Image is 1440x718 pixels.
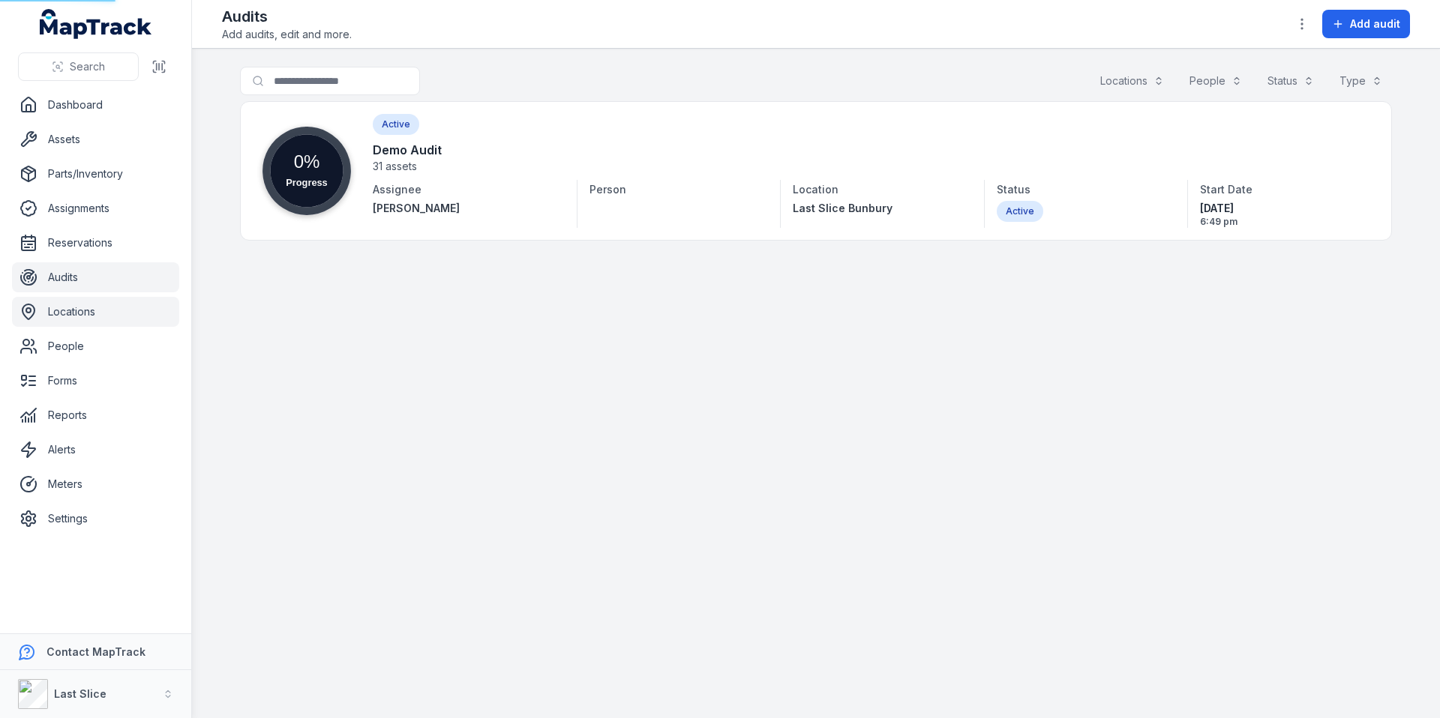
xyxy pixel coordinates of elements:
a: Meters [12,469,179,499]
a: Locations [12,297,179,327]
button: Search [18,52,139,81]
a: Audits [12,262,179,292]
span: Last Slice Bunbury [793,202,892,214]
span: Add audit [1350,16,1400,31]
time: 22/06/2025, 6:49:30 pm [1200,201,1367,228]
a: MapTrack [40,9,152,39]
span: [DATE] [1200,201,1367,216]
button: Status [1258,67,1324,95]
span: 6:49 pm [1200,216,1367,228]
a: Last Slice Bunbury [793,201,960,216]
a: Forms [12,366,179,396]
span: Search [70,59,105,74]
button: Add audit [1322,10,1410,38]
a: Assets [12,124,179,154]
a: Parts/Inventory [12,159,179,189]
span: Add audits, edit and more. [222,27,352,42]
a: Reports [12,400,179,430]
a: Assignments [12,193,179,223]
a: Alerts [12,435,179,465]
a: Settings [12,504,179,534]
a: Dashboard [12,90,179,120]
a: Reservations [12,228,179,258]
div: Active [997,201,1043,222]
button: People [1180,67,1252,95]
button: Type [1330,67,1392,95]
a: People [12,331,179,361]
strong: Last Slice [54,687,106,700]
h2: Audits [222,6,352,27]
a: [PERSON_NAME] [373,201,565,216]
strong: Contact MapTrack [46,645,145,658]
